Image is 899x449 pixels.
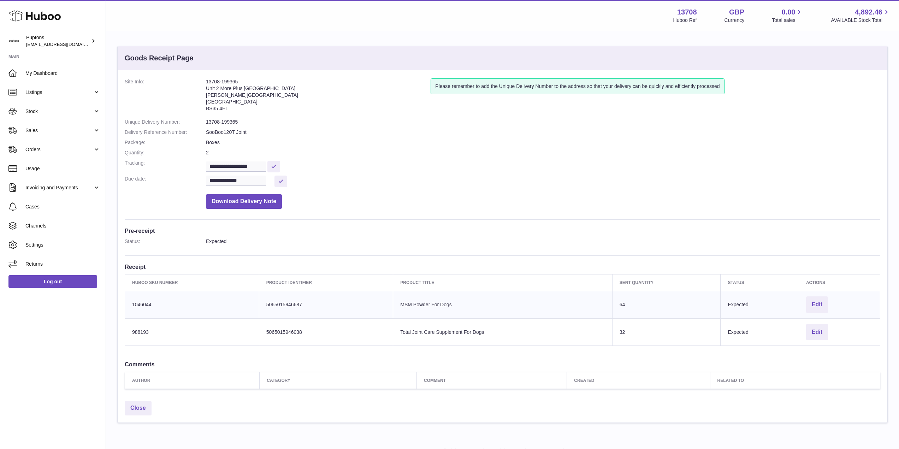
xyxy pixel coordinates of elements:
button: Edit [806,296,828,313]
span: 0.00 [782,7,796,17]
span: Sales [25,127,93,134]
span: 4,892.46 [855,7,882,17]
a: Close [125,401,152,415]
td: 5065015946038 [259,318,393,346]
th: Status [721,274,799,291]
a: Log out [8,275,97,288]
dt: Due date: [125,176,206,187]
span: Settings [25,242,100,248]
td: MSM Powder For Dogs [393,291,612,318]
span: [EMAIL_ADDRESS][DOMAIN_NAME] [26,41,104,47]
span: Usage [25,165,100,172]
dt: Unique Delivery Number: [125,119,206,125]
strong: GBP [729,7,744,17]
img: hello@puptons.com [8,36,19,46]
td: 5065015946687 [259,291,393,318]
h3: Goods Receipt Page [125,53,194,63]
span: Total sales [772,17,803,24]
th: Product title [393,274,612,291]
span: Cases [25,203,100,210]
th: Related to [710,372,880,389]
div: Huboo Ref [673,17,697,24]
td: 32 [612,318,721,346]
span: My Dashboard [25,70,100,77]
dt: Quantity: [125,149,206,156]
span: Stock [25,108,93,115]
th: Sent Quantity [612,274,721,291]
th: Huboo SKU Number [125,274,259,291]
dd: 13708-199365 [206,119,880,125]
th: Created [567,372,710,389]
dt: Status: [125,238,206,245]
div: Puptons [26,34,90,48]
button: Download Delivery Note [206,194,282,209]
th: Comment [416,372,567,389]
dd: 2 [206,149,880,156]
td: 1046044 [125,291,259,318]
th: Category [260,372,417,389]
button: Edit [806,324,828,341]
h3: Pre-receipt [125,227,880,235]
dt: Package: [125,139,206,146]
div: Currency [724,17,745,24]
h3: Comments [125,360,880,368]
span: Invoicing and Payments [25,184,93,191]
a: 4,892.46 AVAILABLE Stock Total [831,7,891,24]
th: Product Identifier [259,274,393,291]
dt: Delivery Reference Number: [125,129,206,136]
span: Returns [25,261,100,267]
td: Expected [721,318,799,346]
td: Total Joint Care Supplement For Dogs [393,318,612,346]
dd: Expected [206,238,880,245]
td: 988193 [125,318,259,346]
span: Orders [25,146,93,153]
dt: Tracking: [125,160,206,172]
strong: 13708 [677,7,697,17]
td: Expected [721,291,799,318]
dt: Site Info: [125,78,206,115]
th: Author [125,372,260,389]
td: 64 [612,291,721,318]
span: Channels [25,223,100,229]
address: 13708-199365 Unit 2 More Plus [GEOGRAPHIC_DATA] [PERSON_NAME][GEOGRAPHIC_DATA] [GEOGRAPHIC_DATA] ... [206,78,431,115]
h3: Receipt [125,263,880,271]
th: Actions [799,274,880,291]
dd: Boxes [206,139,880,146]
div: Please remember to add the Unique Delivery Number to the address so that your delivery can be qui... [431,78,724,94]
span: AVAILABLE Stock Total [831,17,891,24]
dd: SooBoo120T Joint [206,129,880,136]
span: Listings [25,89,93,96]
a: 0.00 Total sales [772,7,803,24]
